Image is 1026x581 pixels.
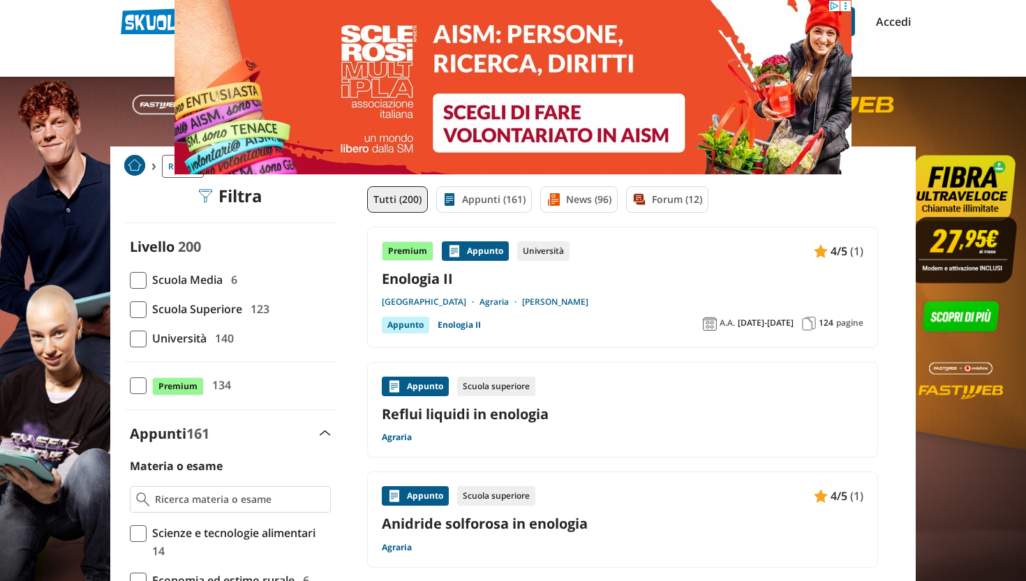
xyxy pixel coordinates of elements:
[382,514,863,533] a: Anidride solforosa in enologia
[802,317,816,331] img: Pagine
[457,377,535,396] div: Scuola superiore
[152,377,204,395] span: Premium
[124,155,145,178] a: Home
[547,193,560,206] img: News filtro contenuto
[632,193,646,206] img: Forum filtro contenuto
[457,486,535,506] div: Scuola superiore
[479,296,522,308] a: Agraria
[147,542,165,560] span: 14
[387,489,401,503] img: Appunti contenuto
[442,241,509,261] div: Appunto
[626,186,708,213] a: Forum (12)
[209,329,234,347] span: 140
[850,242,863,260] span: (1)
[814,489,828,503] img: Appunti contenuto
[382,405,863,423] a: Reflui liquidi in enologia
[447,244,461,258] img: Appunti contenuto
[387,379,401,393] img: Appunti contenuto
[876,7,905,36] a: Accedi
[147,300,242,318] span: Scuola Superiore
[382,269,863,288] a: Enologia II
[738,317,794,329] span: [DATE]-[DATE]
[155,492,325,506] input: Ricerca materia o esame
[367,186,428,213] a: Tutti (200)
[207,376,231,394] span: 134
[130,424,209,443] label: Appunti
[186,424,209,443] span: 161
[703,317,717,331] img: Anno accademico
[147,271,223,289] span: Scuola Media
[438,317,481,333] a: Enologia II
[382,542,412,553] a: Agraria
[130,458,223,474] label: Materia o esame
[836,317,863,329] span: pagine
[162,155,204,178] a: Ricerca
[517,241,570,261] div: Università
[382,296,479,308] a: [GEOGRAPHIC_DATA]
[245,300,269,318] span: 123
[436,186,532,213] a: Appunti (161)
[136,492,149,506] img: Ricerca materia o esame
[382,486,449,506] div: Appunto
[819,317,833,329] span: 124
[382,317,429,333] div: Appunto
[124,155,145,176] img: Home
[147,524,315,542] span: Scienze e tecnologie alimentari
[130,237,174,256] label: Livello
[540,186,618,213] a: News (96)
[199,186,262,206] div: Filtra
[178,237,201,256] span: 200
[225,271,237,289] span: 6
[320,430,331,436] img: Apri e chiudi sezione
[443,193,456,206] img: Appunti filtro contenuto
[831,487,847,505] span: 4/5
[720,317,735,329] span: A.A.
[522,296,588,308] a: [PERSON_NAME]
[382,241,433,261] div: Premium
[831,242,847,260] span: 4/5
[147,329,207,347] span: Università
[382,377,449,396] div: Appunto
[199,189,213,203] img: Filtra filtri mobile
[814,244,828,258] img: Appunti contenuto
[382,432,412,443] a: Agraria
[850,487,863,505] span: (1)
